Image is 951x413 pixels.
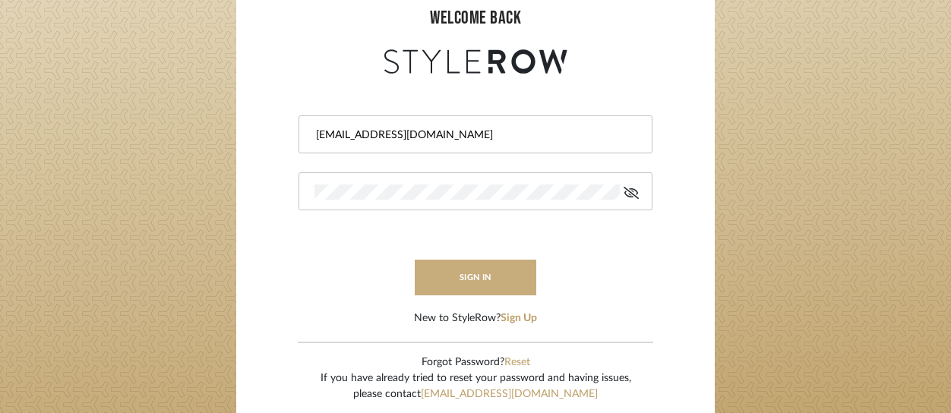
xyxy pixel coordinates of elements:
div: New to StyleRow? [414,311,537,326]
div: welcome back [251,5,700,32]
div: If you have already tried to reset your password and having issues, please contact [321,370,631,402]
input: Email Address [314,128,633,143]
a: [EMAIL_ADDRESS][DOMAIN_NAME] [421,389,598,399]
button: Sign Up [501,311,537,326]
button: Reset [504,355,530,370]
button: sign in [415,260,536,295]
div: Forgot Password? [321,355,631,370]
